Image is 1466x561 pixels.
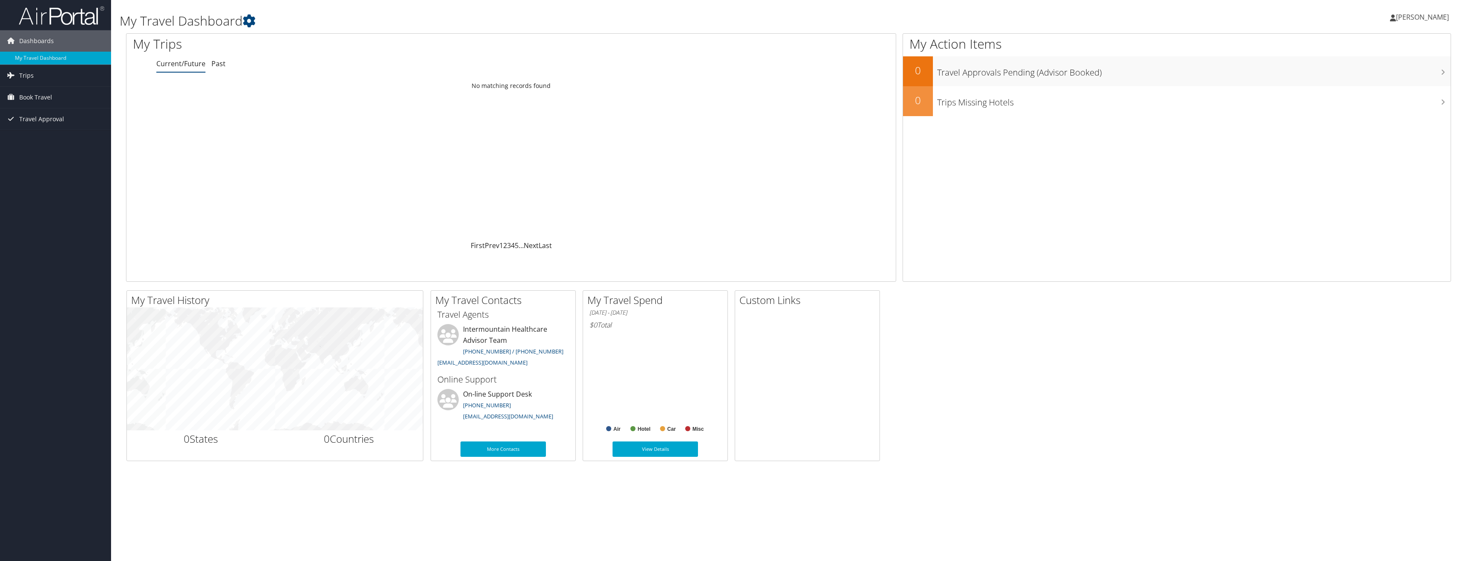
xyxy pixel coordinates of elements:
a: Last [539,241,552,250]
text: Air [613,426,621,432]
text: Misc [692,426,704,432]
h3: Travel Approvals Pending (Advisor Booked) [937,62,1451,79]
td: No matching records found [126,78,896,93]
h2: 0 [903,93,933,108]
a: [EMAIL_ADDRESS][DOMAIN_NAME] [437,359,528,366]
span: Trips [19,65,34,86]
text: Car [667,426,676,432]
h3: Online Support [437,374,569,386]
a: 4 [511,241,515,250]
h2: My Travel History [131,293,423,307]
h3: Travel Agents [437,309,569,321]
h1: My Trips [133,35,569,53]
a: 0Trips Missing Hotels [903,86,1451,116]
a: View Details [613,441,698,457]
h2: My Travel Spend [587,293,727,307]
text: Hotel [638,426,651,432]
span: Travel Approval [19,108,64,130]
a: First [471,241,485,250]
a: Next [524,241,539,250]
a: Past [211,59,226,68]
span: … [519,241,524,250]
h2: Custom Links [739,293,880,307]
span: 0 [184,432,190,446]
a: Current/Future [156,59,205,68]
h1: My Action Items [903,35,1451,53]
span: Book Travel [19,87,52,108]
h2: 0 [903,63,933,78]
img: airportal-logo.png [19,6,104,26]
li: Intermountain Healthcare Advisor Team [433,324,573,370]
a: [PHONE_NUMBER] / [PHONE_NUMBER] [463,348,563,355]
h6: Total [589,320,721,330]
a: [PERSON_NAME] [1390,4,1457,30]
h3: Trips Missing Hotels [937,92,1451,108]
a: [PHONE_NUMBER] [463,401,511,409]
span: Dashboards [19,30,54,52]
a: 5 [515,241,519,250]
a: 2 [503,241,507,250]
a: 0Travel Approvals Pending (Advisor Booked) [903,56,1451,86]
h6: [DATE] - [DATE] [589,309,721,317]
h2: Countries [281,432,417,446]
a: More Contacts [460,441,546,457]
a: 1 [499,241,503,250]
span: 0 [324,432,330,446]
h2: States [133,432,269,446]
span: $0 [589,320,597,330]
a: Prev [485,241,499,250]
a: 3 [507,241,511,250]
li: On-line Support Desk [433,389,573,424]
h1: My Travel Dashboard [120,12,1012,30]
a: [EMAIL_ADDRESS][DOMAIN_NAME] [463,412,553,420]
h2: My Travel Contacts [435,293,575,307]
span: [PERSON_NAME] [1396,12,1449,22]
